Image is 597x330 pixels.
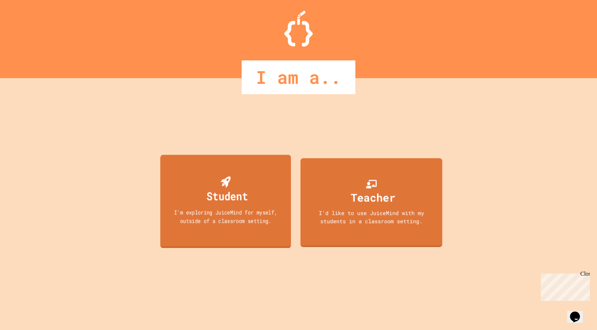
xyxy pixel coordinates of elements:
div: I'd like to use JuiceMind with my students in a classroom setting. [307,209,435,225]
div: Teacher [351,189,396,205]
div: I'm exploring JuiceMind for myself, outside of a classroom setting. [167,208,284,225]
div: Chat with us now!Close [3,3,49,45]
div: Student [207,188,248,204]
iframe: chat widget [538,271,590,301]
img: Logo.svg [284,11,313,47]
div: I am a.. [242,60,355,94]
iframe: chat widget [567,302,590,323]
